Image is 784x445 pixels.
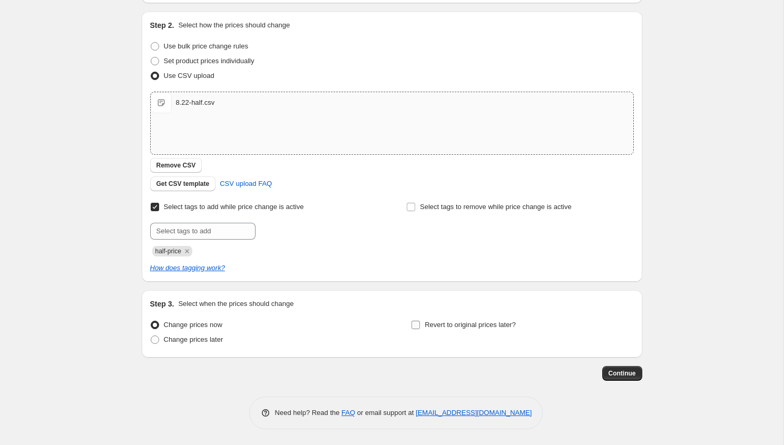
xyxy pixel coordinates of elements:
[182,246,192,256] button: Remove half-price
[178,20,290,31] p: Select how the prices should change
[220,179,272,189] span: CSV upload FAQ
[602,366,642,381] button: Continue
[150,264,225,272] a: How does tagging work?
[156,180,210,188] span: Get CSV template
[425,321,516,329] span: Revert to original prices later?
[176,97,215,108] div: 8.22-half.csv
[213,175,278,192] a: CSV upload FAQ
[156,161,196,170] span: Remove CSV
[150,158,202,173] button: Remove CSV
[341,409,355,417] a: FAQ
[164,335,223,343] span: Change prices later
[150,299,174,309] h2: Step 3.
[164,203,304,211] span: Select tags to add while price change is active
[164,321,222,329] span: Change prices now
[164,72,214,80] span: Use CSV upload
[164,57,254,65] span: Set product prices individually
[355,409,416,417] span: or email support at
[420,203,572,211] span: Select tags to remove while price change is active
[178,299,293,309] p: Select when the prices should change
[150,20,174,31] h2: Step 2.
[155,248,181,255] span: half-price
[609,369,636,378] span: Continue
[150,176,216,191] button: Get CSV template
[150,223,256,240] input: Select tags to add
[275,409,342,417] span: Need help? Read the
[164,42,248,50] span: Use bulk price change rules
[416,409,532,417] a: [EMAIL_ADDRESS][DOMAIN_NAME]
